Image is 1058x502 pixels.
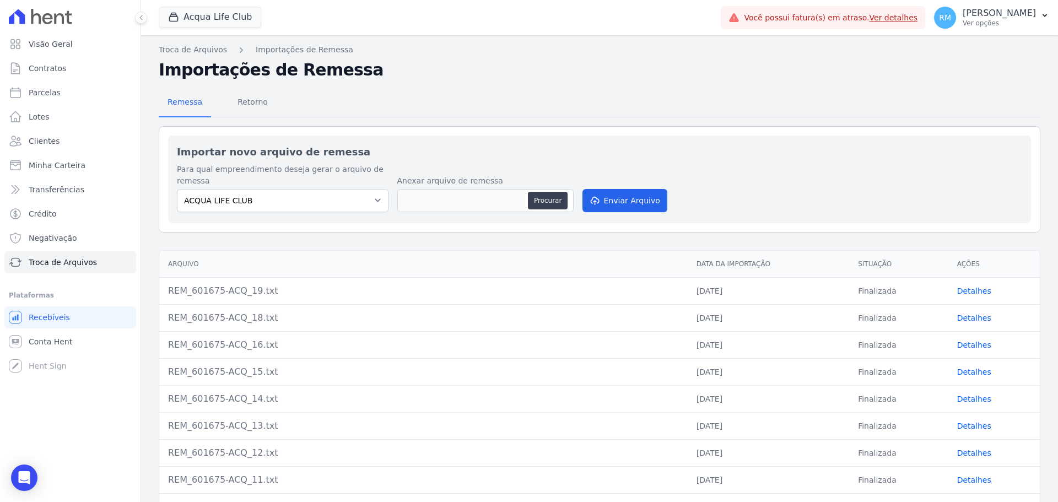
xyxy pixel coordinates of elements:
[963,19,1036,28] p: Ver opções
[159,7,261,28] button: Acqua Life Club
[925,2,1058,33] button: RM [PERSON_NAME] Ver opções
[4,331,136,353] a: Conta Hent
[229,89,277,117] a: Retorno
[688,304,849,331] td: [DATE]
[4,179,136,201] a: Transferências
[849,358,948,385] td: Finalizada
[849,304,948,331] td: Finalizada
[256,44,353,56] a: Importações de Remessa
[4,57,136,79] a: Contratos
[948,251,1040,278] th: Ações
[161,91,209,113] span: Remessa
[957,287,991,295] a: Detalhes
[957,314,991,322] a: Detalhes
[849,277,948,304] td: Finalizada
[688,251,849,278] th: Data da Importação
[4,82,136,104] a: Parcelas
[168,419,679,433] div: REM_601675-ACQ_13.txt
[168,365,679,379] div: REM_601675-ACQ_15.txt
[688,385,849,412] td: [DATE]
[849,412,948,439] td: Finalizada
[159,44,227,56] a: Troca de Arquivos
[688,466,849,493] td: [DATE]
[29,184,84,195] span: Transferências
[177,144,1022,159] h2: Importar novo arquivo de remessa
[29,208,57,219] span: Crédito
[29,160,85,171] span: Minha Carteira
[9,289,132,302] div: Plataformas
[168,338,679,352] div: REM_601675-ACQ_16.txt
[29,111,50,122] span: Lotes
[4,227,136,249] a: Negativação
[957,395,991,403] a: Detalhes
[4,306,136,328] a: Recebíveis
[688,412,849,439] td: [DATE]
[849,385,948,412] td: Finalizada
[963,8,1036,19] p: [PERSON_NAME]
[159,89,211,117] a: Remessa
[939,14,951,21] span: RM
[4,130,136,152] a: Clientes
[168,392,679,406] div: REM_601675-ACQ_14.txt
[29,63,66,74] span: Contratos
[29,233,77,244] span: Negativação
[849,331,948,358] td: Finalizada
[744,12,917,24] span: Você possui fatura(s) em atraso.
[159,89,277,117] nav: Tab selector
[168,284,679,298] div: REM_601675-ACQ_19.txt
[957,368,991,376] a: Detalhes
[29,336,72,347] span: Conta Hent
[688,358,849,385] td: [DATE]
[957,422,991,430] a: Detalhes
[397,175,574,187] label: Anexar arquivo de remessa
[849,251,948,278] th: Situação
[4,203,136,225] a: Crédito
[231,91,274,113] span: Retorno
[688,277,849,304] td: [DATE]
[168,446,679,460] div: REM_601675-ACQ_12.txt
[11,465,37,491] div: Open Intercom Messenger
[29,87,61,98] span: Parcelas
[177,164,388,187] label: Para qual empreendimento deseja gerar o arquivo de remessa
[4,106,136,128] a: Lotes
[688,331,849,358] td: [DATE]
[528,192,568,209] button: Procurar
[29,312,70,323] span: Recebíveis
[957,476,991,484] a: Detalhes
[159,251,688,278] th: Arquivo
[582,189,667,212] button: Enviar Arquivo
[29,136,60,147] span: Clientes
[168,311,679,325] div: REM_601675-ACQ_18.txt
[159,60,1040,80] h2: Importações de Remessa
[29,257,97,268] span: Troca de Arquivos
[4,154,136,176] a: Minha Carteira
[4,251,136,273] a: Troca de Arquivos
[688,439,849,466] td: [DATE]
[957,449,991,457] a: Detalhes
[957,341,991,349] a: Detalhes
[849,439,948,466] td: Finalizada
[849,466,948,493] td: Finalizada
[4,33,136,55] a: Visão Geral
[168,473,679,487] div: REM_601675-ACQ_11.txt
[29,39,73,50] span: Visão Geral
[159,44,1040,56] nav: Breadcrumb
[870,13,918,22] a: Ver detalhes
